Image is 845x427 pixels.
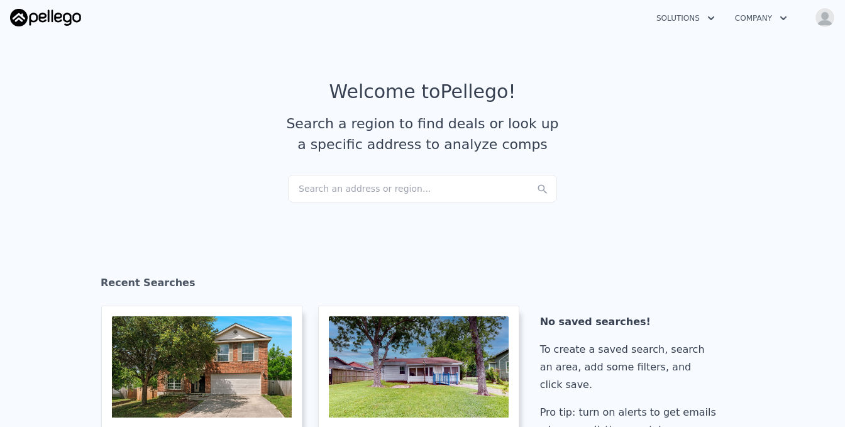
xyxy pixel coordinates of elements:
img: Pellego [10,9,81,26]
button: Company [725,7,797,30]
div: Search a region to find deals or look up a specific address to analyze comps [282,113,563,155]
div: Recent Searches [101,265,744,306]
div: To create a saved search, search an area, add some filters, and click save. [540,341,721,394]
div: Welcome to Pellego ! [329,80,516,103]
button: Solutions [646,7,725,30]
div: No saved searches! [540,313,721,331]
img: avatar [815,8,835,28]
div: Search an address or region... [288,175,557,202]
